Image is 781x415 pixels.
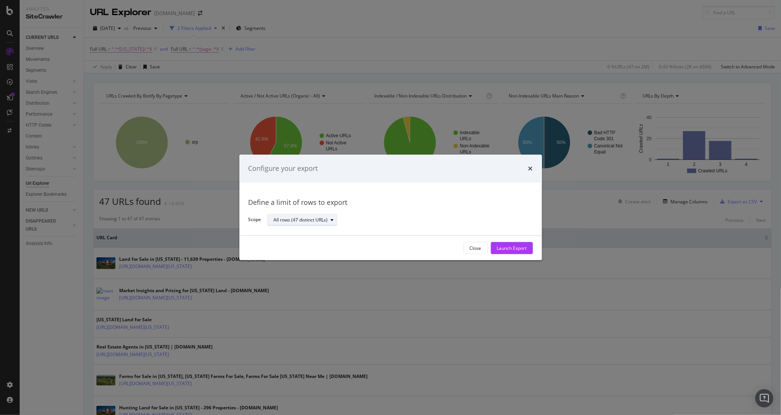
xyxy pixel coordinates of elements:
div: Open Intercom Messenger [755,389,773,407]
label: Scope [248,217,261,225]
div: Configure your export [248,164,318,173]
div: Define a limit of rows to export [248,198,533,207]
div: modal [239,155,542,260]
div: Close [470,245,481,251]
div: All rows (47 distinct URLs) [274,218,328,222]
button: Close [463,242,488,254]
div: times [528,164,533,173]
div: Launch Export [497,245,527,251]
button: Launch Export [491,242,533,254]
button: All rows (47 distinct URLs) [267,214,337,226]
